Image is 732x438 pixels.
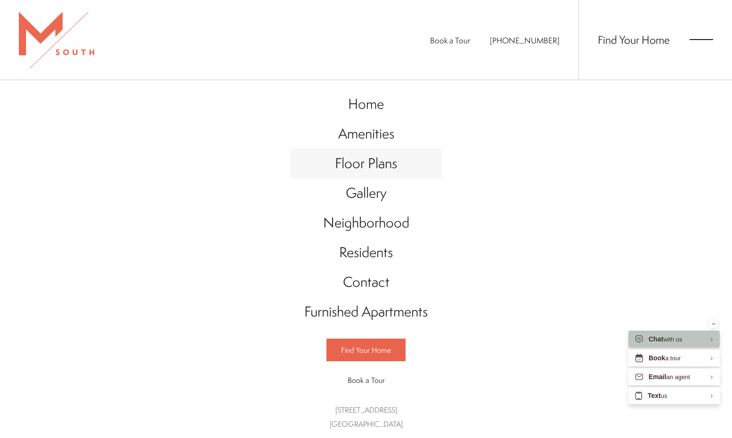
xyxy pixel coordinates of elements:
button: Open Menu [690,35,713,44]
span: Home [348,94,384,114]
span: Furnished Apartments [304,302,428,321]
a: Go to Residents [290,238,442,268]
span: Neighborhood [323,213,409,232]
a: Go to Furnished Apartments (opens in a new tab) [290,297,442,327]
a: Go to Neighborhood [290,208,442,238]
a: Book a Tour [326,369,406,391]
a: Find Your Home [326,339,406,361]
span: Contact [343,272,390,292]
a: Go to Floor Plans [290,149,442,178]
span: Residents [339,243,393,262]
span: Amenities [338,124,394,143]
a: Find Your Home [598,32,670,47]
span: Book a Tour [348,375,385,385]
a: Go to Contact [290,268,442,297]
a: Go to Home [290,89,442,119]
a: Book a Tour [430,35,470,46]
a: Call Us at 813-570-8014 [490,35,560,46]
span: Find Your Home [341,345,391,355]
span: Floor Plans [335,154,397,173]
a: Get Directions to 5110 South Manhattan Avenue Tampa, FL 33611 [330,405,403,429]
span: Gallery [346,183,387,203]
img: MSouth [19,12,94,68]
a: Go to Gallery [290,178,442,208]
span: [PHONE_NUMBER] [490,35,560,46]
a: Go to Amenities [290,119,442,149]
